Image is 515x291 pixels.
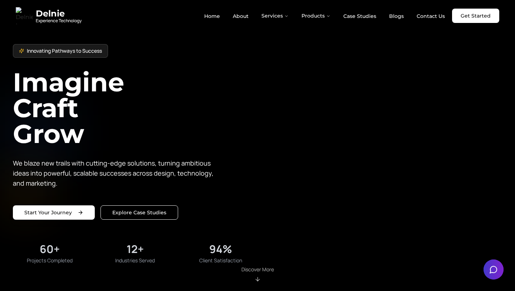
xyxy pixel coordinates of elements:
[241,266,274,282] div: Scroll to About section
[209,243,232,256] div: 94%
[115,257,155,264] span: Industries Served
[452,9,499,23] a: Get Started
[411,10,451,22] a: Contact Us
[241,266,274,273] p: Discover More
[100,205,178,220] a: Explore our solutions
[338,10,382,22] a: Case Studies
[27,257,73,264] span: Projects Completed
[256,9,294,23] button: Services
[296,9,336,23] button: Products
[227,10,254,22] a: About
[16,7,33,24] img: Delnie Logo
[27,47,102,54] span: Innovating Pathways to Success
[383,10,409,22] a: Blogs
[36,8,82,19] span: Delnie
[199,257,242,264] span: Client Satisfaction
[13,69,257,147] h1: Imagine Craft Grow
[13,205,95,220] a: Start your project with us
[13,158,219,188] p: We blaze new trails with cutting-edge solutions, turning ambitious ideas into powerful, scalable ...
[484,259,504,280] button: Open chat
[16,7,82,24] a: Delnie Logo Full
[36,18,82,24] span: Experience Technology
[198,10,226,22] a: Home
[198,9,451,23] nav: Main
[127,243,144,256] div: 12+
[40,243,60,256] div: 60+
